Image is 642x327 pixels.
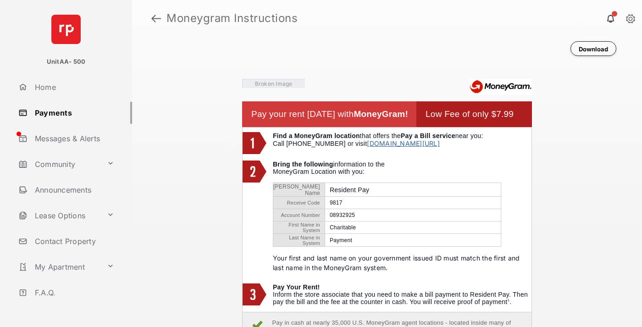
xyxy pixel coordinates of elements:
td: [PERSON_NAME] Name [273,183,325,197]
a: Messages & Alerts [15,127,132,150]
a: Lease Options [15,205,103,227]
td: Payment [325,234,501,246]
strong: Moneygram Instructions [166,13,298,24]
td: Charitable [325,222,501,234]
td: 08932925 [325,209,501,222]
a: Home [15,76,132,98]
img: 3 [243,283,266,305]
b: Bring the following [273,161,333,168]
td: 9817 [325,197,501,209]
a: My Apartment [15,256,103,278]
a: F.A.Q. [15,282,132,304]
a: [DOMAIN_NAME][URL] [367,139,439,147]
td: Last Name in System [273,234,325,246]
td: First Name in System [273,222,325,234]
td: Receive Code [273,197,325,209]
td: that offers the near you: Call [PHONE_NUMBER] or visit [273,132,531,156]
sup: 1 [507,298,509,302]
p: UnitAA- 500 [47,57,86,67]
b: MoneyGram! [354,109,408,119]
p: Your first and last name on your government issued ID must match the first and last name in the M... [273,253,531,272]
td: Resident Pay [325,183,501,197]
img: 1 [243,132,266,154]
img: 2 [243,161,266,183]
td: Inform the store associate that you need to make a bill payment to Resident Pay. Then pay the bil... [273,283,531,307]
a: Announcements [15,179,132,201]
a: Community [15,153,103,175]
b: Pay Your Rent! [273,283,320,291]
img: Moneygram [470,79,532,95]
td: Pay your rent [DATE] with [251,101,416,127]
a: Payments [15,102,132,124]
img: Vaibhav Square [242,79,305,88]
b: Find a MoneyGram location [273,132,360,139]
button: Download [570,41,616,56]
b: Pay a Bill service [401,132,455,139]
img: svg+xml;base64,PHN2ZyB4bWxucz0iaHR0cDovL3d3dy53My5vcmcvMjAwMC9zdmciIHdpZHRoPSI2NCIgaGVpZ2h0PSI2NC... [51,15,81,44]
td: information to the MoneyGram Location with you: [273,161,531,279]
td: Account Number [273,209,325,222]
td: Low Fee of only $7.99 [426,101,523,127]
a: Contact Property [15,230,132,252]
